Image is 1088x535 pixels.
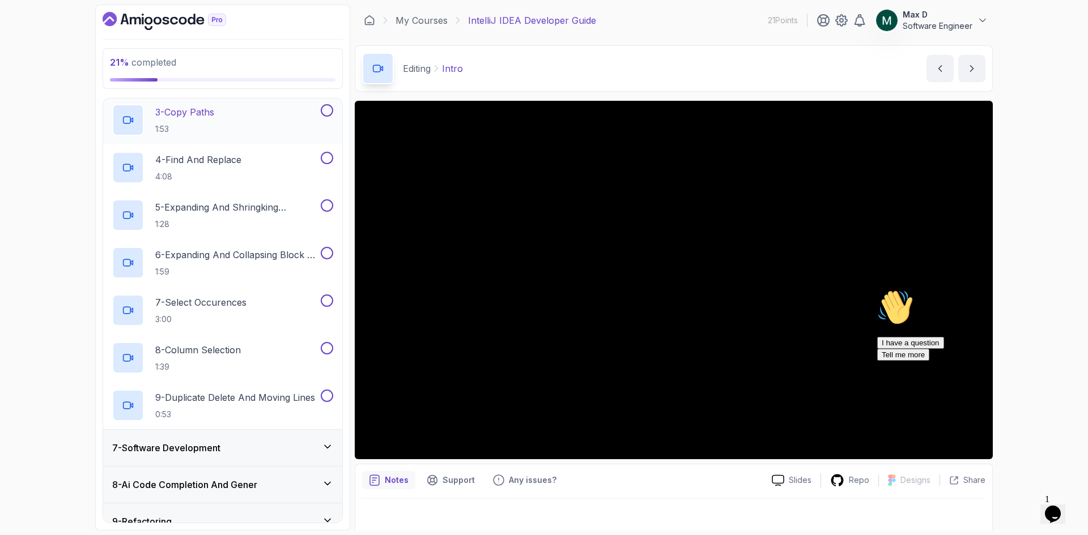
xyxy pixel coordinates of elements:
h3: 8 - Ai Code Completion And Gener [112,478,257,491]
button: 7-Select Occurences3:00 [112,294,333,326]
p: 4 - Find And Replace [155,153,241,166]
p: 1:53 [155,123,214,135]
button: 5-Expanding And Shringking Selection1:28 [112,199,333,231]
p: 3 - Copy Paths [155,105,214,119]
span: completed [110,57,176,68]
button: notes button [362,471,415,489]
p: Support [443,474,475,486]
p: 4:08 [155,171,241,182]
p: 7 - Select Occurences [155,296,246,309]
p: 6 - Expanding And Collapsing Block Of Code [155,248,318,262]
h3: 7 - Software Development [112,441,220,455]
button: Support button [420,471,482,489]
p: Repo [849,474,869,486]
iframe: chat widget [873,285,1077,484]
button: Feedback button [486,471,563,489]
button: user profile imageMax DSoftware Engineer [875,9,988,32]
p: Slides [789,474,811,486]
iframe: chat widget [1040,490,1077,524]
h3: 9 - Refactoring [112,515,172,528]
button: previous content [926,55,954,82]
p: Intro [442,62,463,75]
p: IntelliJ IDEA Developer Guide [468,14,596,27]
button: next content [958,55,985,82]
p: 1:39 [155,361,241,373]
p: 21 Points [768,15,798,26]
button: 3-Copy Paths1:53 [112,104,333,136]
a: My Courses [396,14,448,27]
button: 8-Column Selection1:39 [112,342,333,374]
button: 9-Duplicate Delete And Moving Lines0:53 [112,390,333,421]
p: Editing [403,62,431,75]
div: 👋Hi! How can we help?I have a questionTell me more [5,5,209,76]
span: 21 % [110,57,129,68]
p: 1:28 [155,219,318,230]
button: I have a question [5,52,71,64]
a: Dashboard [364,15,375,26]
img: :wave: [5,5,41,41]
p: 8 - Column Selection [155,343,241,357]
p: 5 - Expanding And Shringking Selection [155,200,318,214]
p: Notes [385,474,409,486]
p: 1:59 [155,266,318,277]
p: Max D [903,9,972,20]
button: Tell me more [5,64,57,76]
a: Dashboard [103,12,252,30]
a: Repo [821,473,878,487]
span: Hi! How can we help? [5,34,112,42]
p: Any issues? [509,474,556,486]
img: user profile image [876,10,898,31]
p: 3:00 [155,314,246,325]
button: 7-Software Development [103,430,342,466]
button: 4-Find And Replace4:08 [112,152,333,183]
p: 0:53 [155,409,315,420]
p: 9 - Duplicate Delete And Moving Lines [155,391,315,404]
button: 6-Expanding And Collapsing Block Of Code1:59 [112,247,333,279]
a: Slides [763,474,821,486]
p: Software Engineer [903,20,972,32]
button: 8-Ai Code Completion And Gener [103,466,342,503]
iframe: 0 - Intro [355,101,993,459]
